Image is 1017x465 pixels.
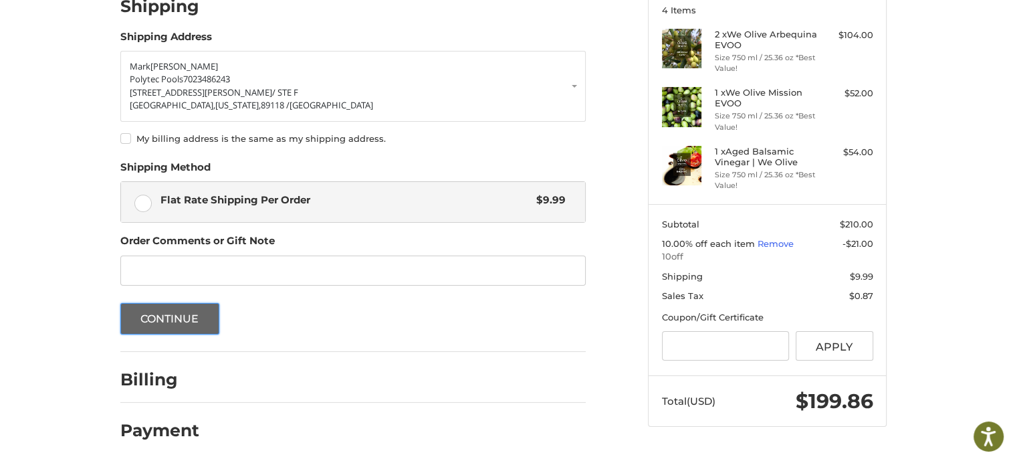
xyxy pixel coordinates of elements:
span: [US_STATE], [215,99,261,111]
span: [GEOGRAPHIC_DATA], [130,99,215,111]
span: Total (USD) [662,395,715,407]
a: Enter or select a different address [120,51,586,122]
legend: Order Comments [120,234,275,255]
h2: Billing [120,369,199,390]
p: We're away right now. Please check back later! [19,20,151,31]
span: Polytec Pools [130,73,183,85]
span: Sales Tax [662,290,703,301]
legend: Shipping Method [120,160,211,181]
button: Continue [120,303,219,335]
input: Gift Certificate or Coupon Code [662,331,790,361]
li: Size 750 ml / 25.36 oz *Best Value! [715,169,817,191]
h4: 1 x Aged Balsamic Vinegar | We Olive [715,146,817,168]
legend: Shipping Address [120,29,212,51]
span: $199.86 [796,389,873,413]
div: Coupon/Gift Certificate [662,311,873,324]
span: $9.99 [850,271,873,282]
button: Apply [796,331,873,361]
div: $54.00 [820,146,873,159]
h4: 1 x We Olive Mission EVOO [715,87,817,109]
h2: Payment [120,420,199,441]
button: Open LiveChat chat widget [154,17,170,33]
div: $52.00 [820,87,873,100]
span: Flat Rate Shipping Per Order [160,193,530,208]
span: 10.00% off each item [662,238,758,249]
span: -$21.00 [842,238,873,249]
h4: 2 x We Olive Arbequina EVOO [715,29,817,51]
span: [GEOGRAPHIC_DATA] [290,99,373,111]
span: $9.99 [530,193,566,208]
span: Subtotal [662,219,699,229]
label: My billing address is the same as my shipping address. [120,133,586,144]
span: Shipping [662,271,703,282]
span: Mark [130,60,150,72]
span: $0.87 [849,290,873,301]
a: Remove [758,238,794,249]
li: Size 750 ml / 25.36 oz *Best Value! [715,110,817,132]
span: 10off [662,250,873,264]
span: [PERSON_NAME] [150,60,218,72]
h3: 4 Items [662,5,873,15]
span: / STE F [272,86,298,98]
span: 7023486243 [183,73,230,85]
div: $104.00 [820,29,873,42]
li: Size 750 ml / 25.36 oz *Best Value! [715,52,817,74]
span: 89118 / [261,99,290,111]
span: [STREET_ADDRESS][PERSON_NAME] [130,86,272,98]
span: $210.00 [840,219,873,229]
